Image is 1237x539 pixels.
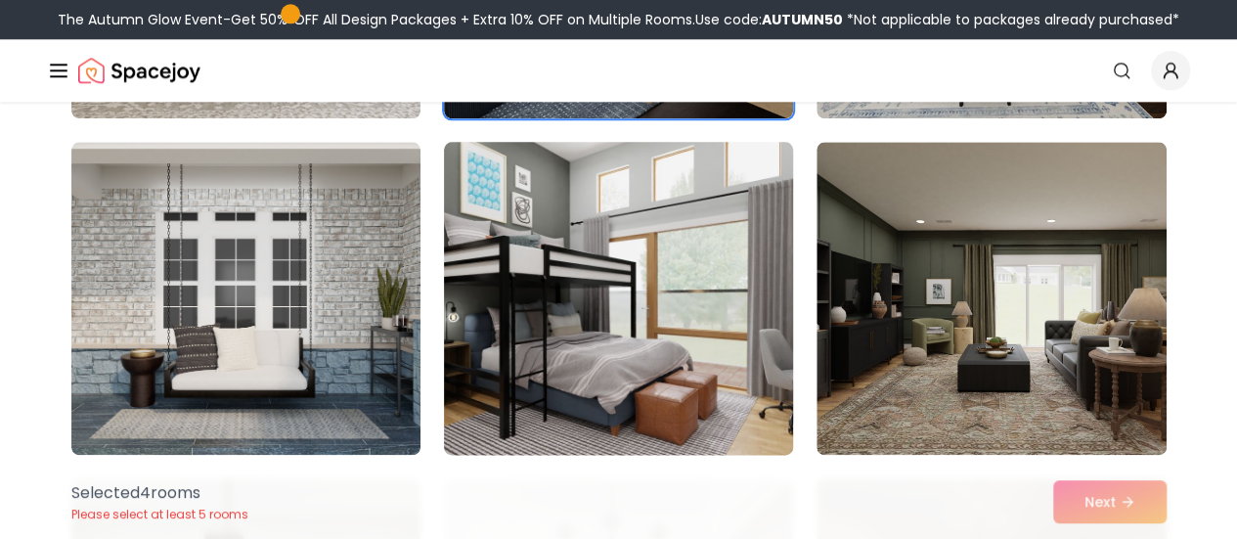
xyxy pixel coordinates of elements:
[58,10,1179,29] div: The Autumn Glow Event-Get 50% OFF All Design Packages + Extra 10% OFF on Multiple Rooms.
[71,142,420,455] img: Room room-76
[78,51,200,90] img: Spacejoy Logo
[71,507,248,522] p: Please select at least 5 rooms
[817,142,1166,455] img: Room room-78
[843,10,1179,29] span: *Not applicable to packages already purchased*
[762,10,843,29] b: AUTUMN50
[435,134,802,463] img: Room room-77
[695,10,843,29] span: Use code:
[78,51,200,90] a: Spacejoy
[71,481,248,505] p: Selected 4 room s
[47,39,1190,102] nav: Global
